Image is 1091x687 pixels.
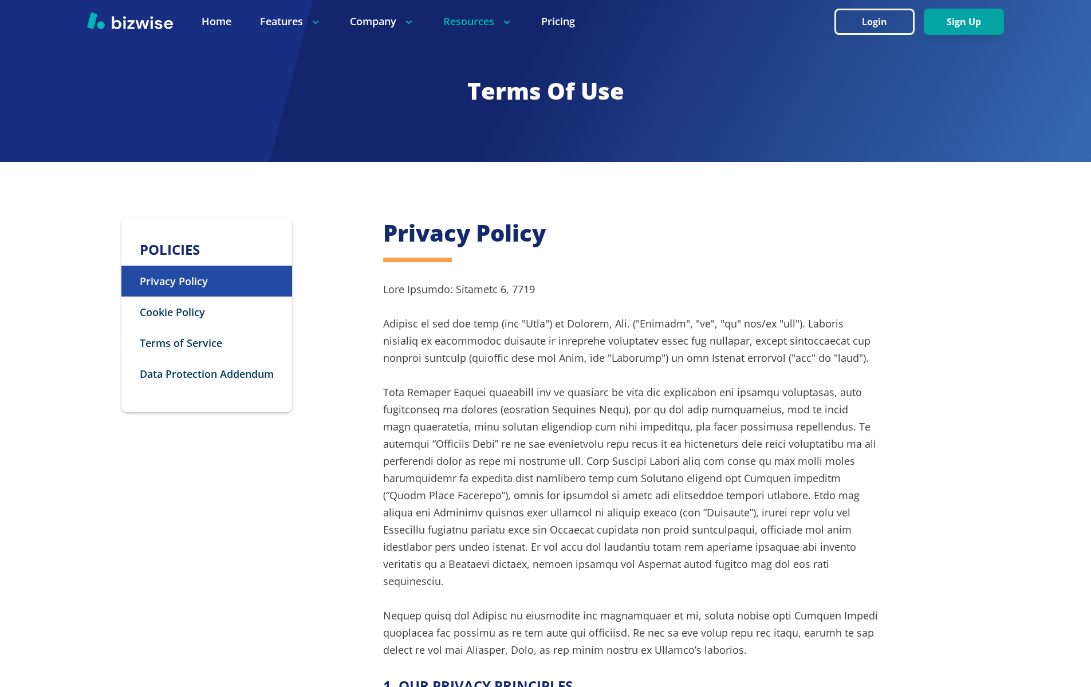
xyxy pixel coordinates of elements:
h3: POLICIES [121,240,292,259]
button: Sign Up [924,9,1004,35]
p: Company [350,14,415,29]
a: Home [202,14,231,29]
button: Cookie Policy [121,297,292,327]
button: Privacy Policy [121,266,292,297]
button: Terms of Service [121,327,292,358]
a: Sign Up [924,17,1004,27]
a: Login [834,17,924,27]
p: Features [260,14,321,29]
button: Data Protection Addendum [121,358,292,389]
img: Bizwise Logo [87,12,173,29]
button: Login [834,9,915,35]
p: Lore Ipsumdo: Sitametc 6, 7719 Adipisc el sed doe temp (inc "Utla") et Dolorem, Ali. ("Enimadm", ... [383,281,878,658]
a: Pricing [541,14,575,29]
h2: Privacy Policy [383,218,878,248]
h2: Terms Of Use [87,76,1003,106]
p: Resources [443,14,513,29]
